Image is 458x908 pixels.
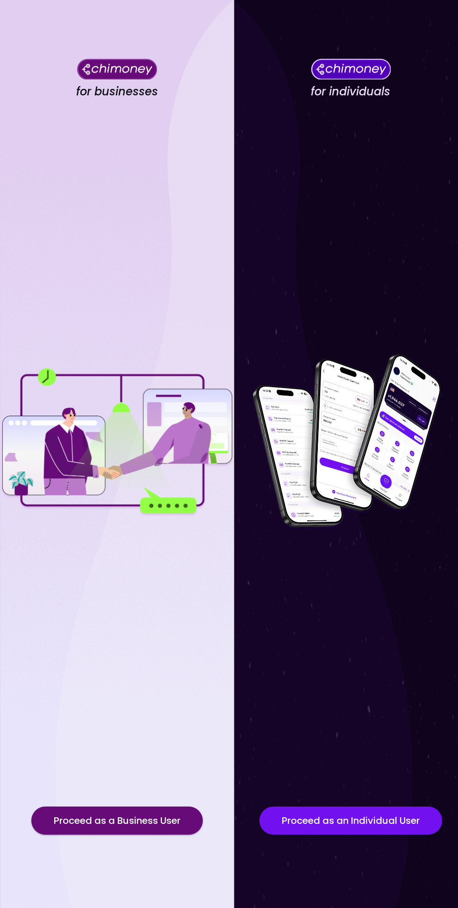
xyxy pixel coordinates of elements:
[311,58,391,79] img: Chimoney for individuals
[77,58,157,79] img: Chimoney for businesses
[31,807,203,835] button: Proceed as a Business User
[311,85,390,99] h4: for individuals
[76,85,158,99] h4: for businesses
[259,807,442,835] button: Proceed as an Individual User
